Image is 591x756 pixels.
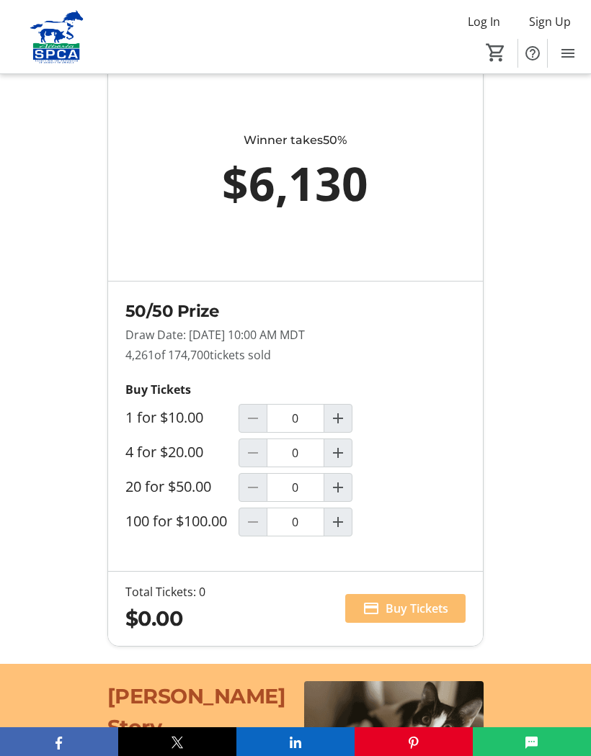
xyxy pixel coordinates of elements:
[324,474,352,501] button: Increment by one
[125,409,203,426] label: 1 for $10.00
[9,10,105,64] img: Alberta SPCA's Logo
[324,439,352,467] button: Increment by one
[456,10,512,33] button: Log In
[107,683,286,739] span: [PERSON_NAME] Story
[125,478,211,495] label: 20 for $50.00
[483,40,509,66] button: Cart
[137,149,455,218] div: $6,130
[125,513,227,530] label: 100 for $100.00
[118,727,236,756] button: X
[125,326,466,343] p: Draw Date: [DATE] 10:00 AM MDT
[386,600,448,617] span: Buy Tickets
[324,405,352,432] button: Increment by one
[323,133,347,147] span: 50%
[345,594,466,623] button: Buy Tickets
[473,727,591,756] button: SMS
[324,508,352,536] button: Increment by one
[154,347,210,363] span: of 174,700
[554,39,582,68] button: Menu
[468,13,500,30] span: Log In
[125,382,191,397] strong: Buy Tickets
[137,132,455,149] div: Winner takes
[355,727,473,756] button: Pinterest
[125,583,205,600] div: Total Tickets: 0
[125,299,466,323] h2: 50/50 Prize
[529,13,571,30] span: Sign Up
[518,39,547,68] button: Help
[517,10,582,33] button: Sign Up
[125,346,466,364] p: 4,261 tickets sold
[125,444,203,461] label: 4 for $20.00
[236,727,355,756] button: LinkedIn
[125,603,205,634] div: $0.00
